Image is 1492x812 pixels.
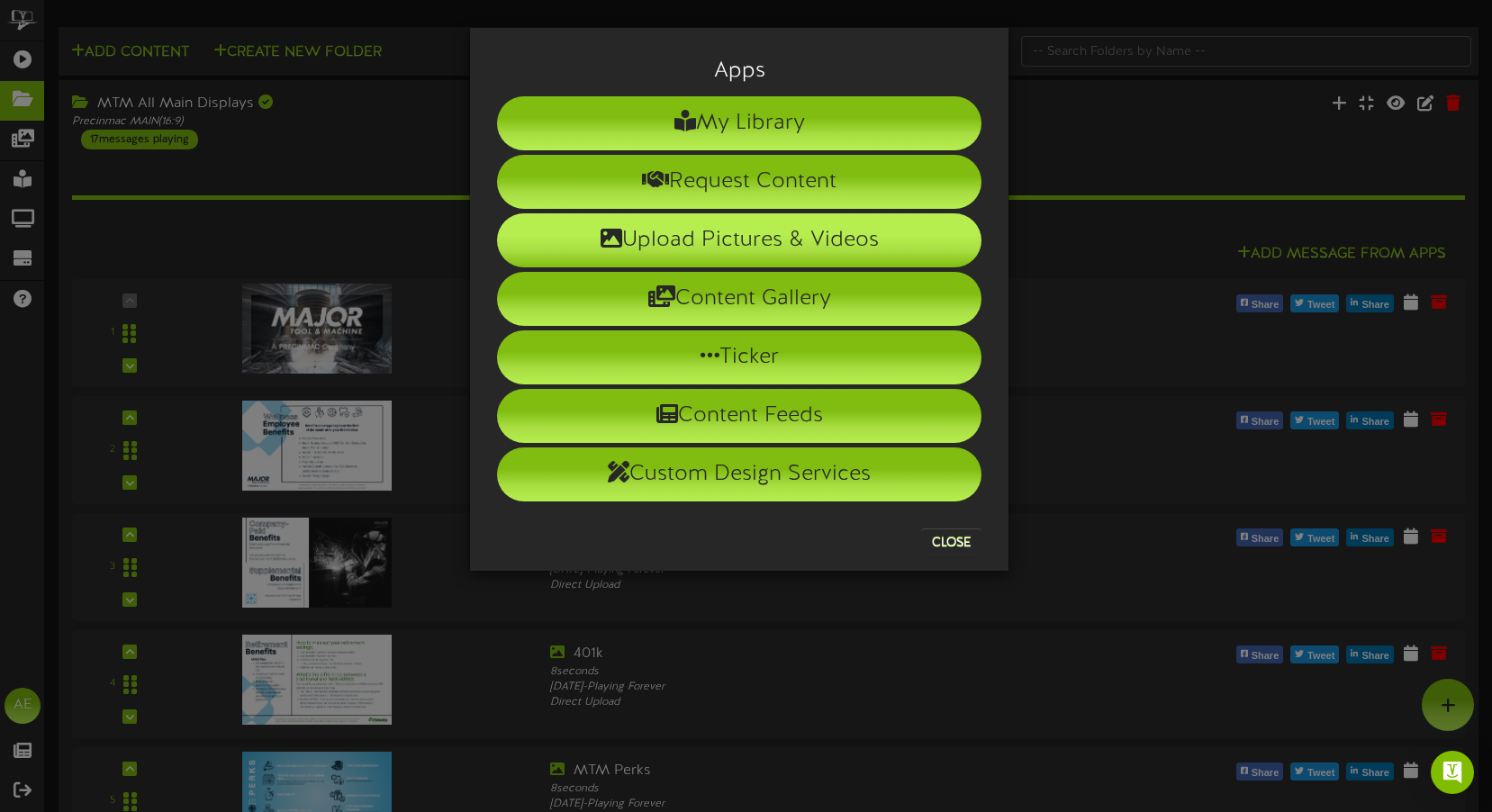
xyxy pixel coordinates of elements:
div: Open Intercom Messenger [1431,751,1474,794]
li: Request Content [497,155,981,209]
li: Content Feeds [497,389,981,443]
li: Upload Pictures & Videos [497,213,981,267]
button: Close [921,528,981,557]
li: My Library [497,96,981,150]
li: Content Gallery [497,272,981,326]
li: Ticker [497,330,981,384]
li: Custom Design Services [497,447,981,501]
h3: Apps [497,59,981,83]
